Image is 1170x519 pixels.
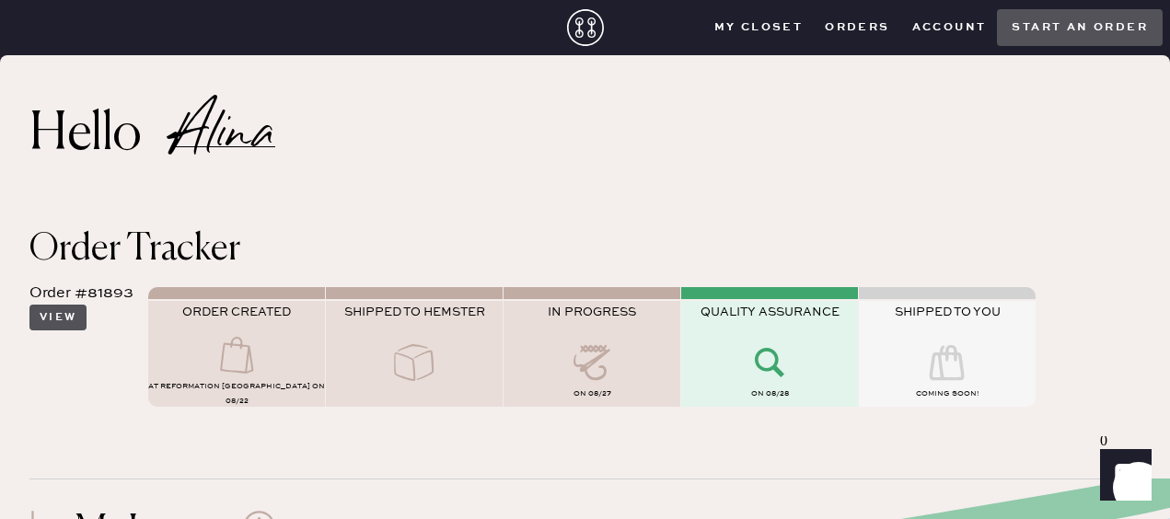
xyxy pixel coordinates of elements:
[895,305,1001,319] span: SHIPPED TO YOU
[548,305,636,319] span: IN PROGRESS
[29,113,174,157] h2: Hello
[573,389,611,398] span: on 08/27
[703,14,815,41] button: My Closet
[901,14,998,41] button: Account
[29,305,87,330] button: View
[174,123,275,147] h2: Alina
[29,231,240,268] span: Order Tracker
[148,382,325,406] span: AT Reformation [GEOGRAPHIC_DATA] on 08/22
[701,305,840,319] span: QUALITY ASSURANCE
[29,283,133,305] div: Order #81893
[182,305,291,319] span: ORDER CREATED
[1083,436,1162,515] iframe: Front Chat
[997,9,1163,46] button: Start an order
[916,389,979,398] span: COMING SOON!
[814,14,900,41] button: Orders
[751,389,789,398] span: on 08/28
[344,305,485,319] span: SHIPPED TO HEMSTER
